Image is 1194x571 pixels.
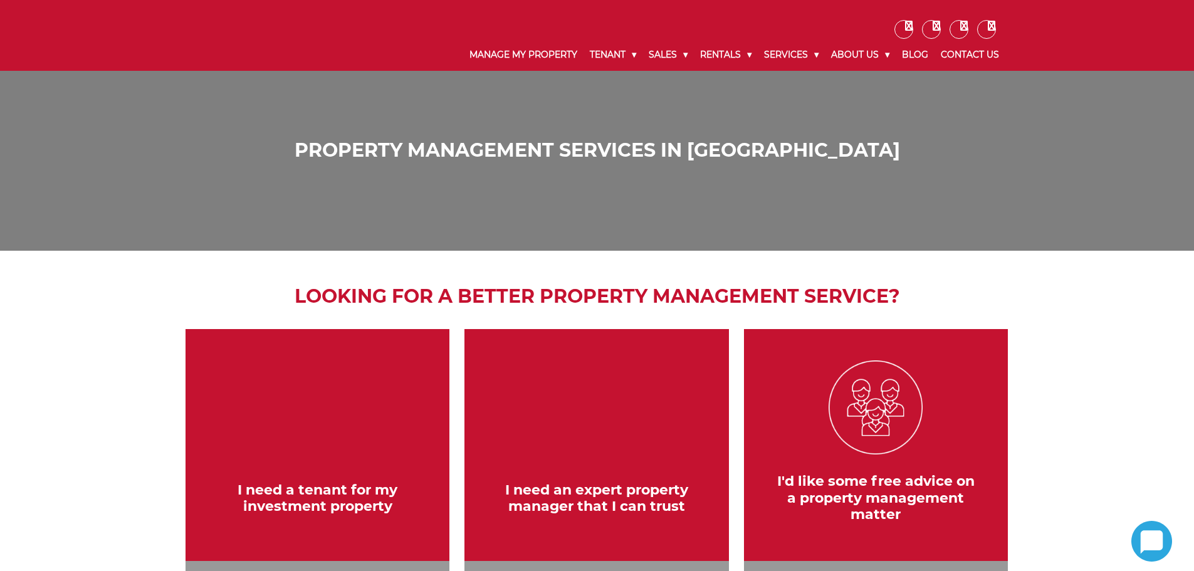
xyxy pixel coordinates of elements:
h2: Looking for a better property management service? [179,282,1015,310]
a: Contact Us [935,39,1005,71]
a: Blog [896,39,935,71]
a: Rentals [694,39,758,71]
a: Services [758,39,825,71]
a: Manage My Property [463,39,584,71]
h1: Property Management Services in [GEOGRAPHIC_DATA] [192,139,1002,162]
a: Sales [642,39,694,71]
img: Noonan Real Estate Agency [189,19,309,52]
a: About Us [825,39,896,71]
a: Tenant [584,39,642,71]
